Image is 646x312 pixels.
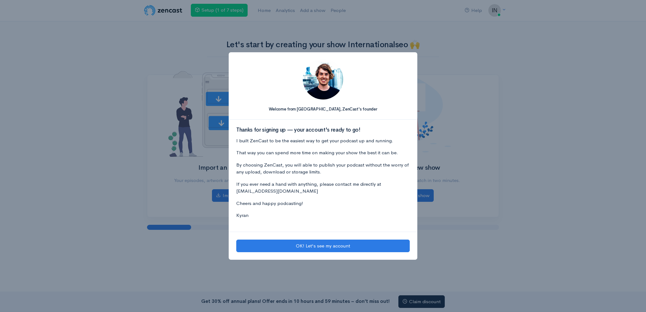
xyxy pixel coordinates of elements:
[236,137,410,145] p: I built ZenCast to be the easiest way to get your podcast up and running.
[236,107,410,111] h5: Welcome from [GEOGRAPHIC_DATA], ZenCast's founder
[236,240,410,252] button: OK! Let's see my account
[625,291,640,306] iframe: gist-messenger-bubble-iframe
[236,212,410,219] p: Kyran
[236,127,410,133] h3: Thanks for signing up — your account's ready to go!
[236,162,410,176] p: By choosing ZenCast, you will able to publish your podcast without the worry of any upload, downl...
[236,200,410,207] p: Cheers and happy podcasting!
[236,149,410,156] p: That way you can spend more time on making your show the best it can be.
[236,181,410,195] p: If you ever need a hand with anything, please contact me directly at [EMAIL_ADDRESS][DOMAIN_NAME]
